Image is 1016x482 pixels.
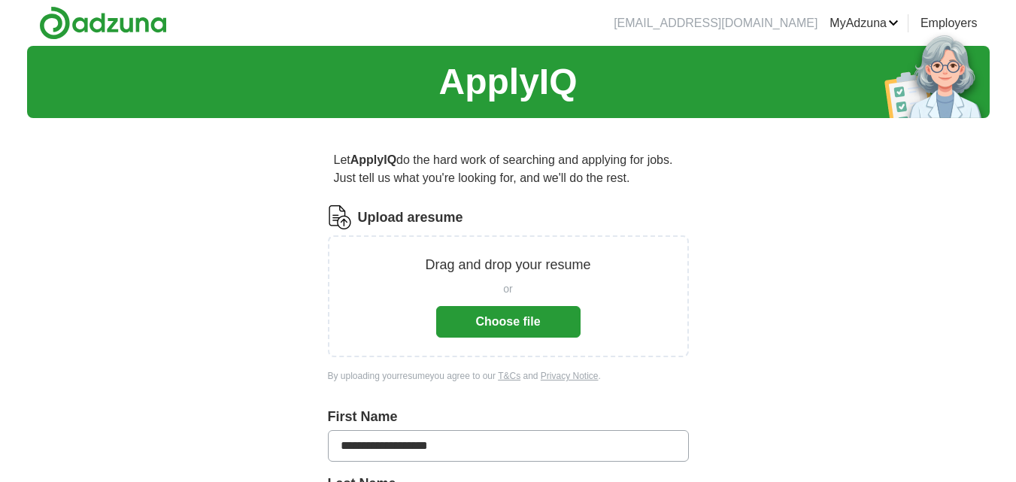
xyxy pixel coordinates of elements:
[498,371,520,381] a: T&Cs
[425,255,590,275] p: Drag and drop your resume
[438,55,577,109] h1: ApplyIQ
[829,14,899,32] a: MyAdzuna
[503,281,512,297] span: or
[541,371,599,381] a: Privacy Notice
[358,208,463,228] label: Upload a resume
[920,14,978,32] a: Employers
[328,205,352,229] img: CV Icon
[328,369,689,383] div: By uploading your resume you agree to our and .
[39,6,167,40] img: Adzuna logo
[614,14,817,32] li: [EMAIL_ADDRESS][DOMAIN_NAME]
[328,145,689,193] p: Let do the hard work of searching and applying for jobs. Just tell us what you're looking for, an...
[328,407,689,427] label: First Name
[350,153,396,166] strong: ApplyIQ
[436,306,581,338] button: Choose file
